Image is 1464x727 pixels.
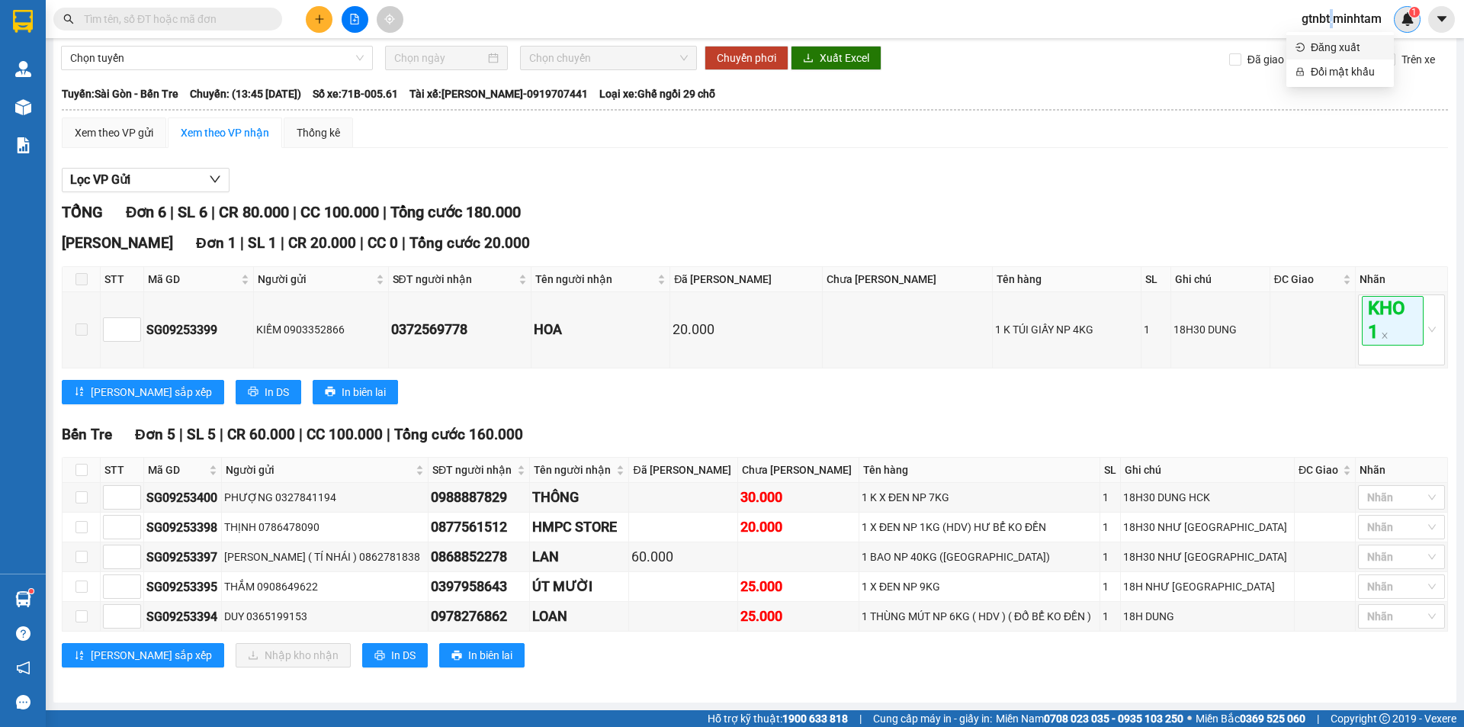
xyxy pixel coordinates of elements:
[1428,6,1455,33] button: caret-down
[862,489,1097,506] div: 1 K X ĐEN NP 7KG
[224,519,425,536] div: THỊNH 0786478090
[13,10,33,33] img: logo-vxr
[431,546,527,568] div: 0868852278
[15,137,31,153] img: solution-icon
[532,576,626,597] div: ÚT MƯỜI
[1311,63,1385,80] span: Đổi mật khẩu
[862,578,1097,595] div: 1 X ĐEN NP 9KG
[126,203,166,221] span: Đơn 6
[670,267,823,292] th: Đã [PERSON_NAME]
[1123,489,1291,506] div: 18H30 DUNG HCK
[16,695,30,709] span: message
[387,426,390,443] span: |
[740,516,856,538] div: 20.000
[429,572,530,602] td: 0397958643
[224,548,425,565] div: [PERSON_NAME] ( TÍ NHÁI ) 0862781838
[349,14,360,24] span: file-add
[135,426,175,443] span: Đơn 5
[432,462,514,478] span: SĐT người nhận
[226,462,413,478] span: Người gửi
[144,513,222,542] td: SG09253398
[996,710,1183,727] span: Miền Nam
[1311,39,1385,56] span: Đăng xuất
[431,606,527,627] div: 0978276862
[146,320,251,339] div: SG09253399
[409,234,530,252] span: Tổng cước 20.000
[313,380,398,404] button: printerIn biên lai
[859,458,1100,483] th: Tên hàng
[803,53,814,65] span: download
[629,458,738,483] th: Đã [PERSON_NAME]
[791,46,881,70] button: downloadXuất Excel
[377,6,403,33] button: aim
[530,513,629,542] td: HMPC STORE
[248,386,258,398] span: printer
[599,85,715,102] span: Loại xe: Ghế ngồi 29 chỗ
[187,426,216,443] span: SL 5
[740,576,856,597] div: 25.000
[342,384,386,400] span: In biên lai
[1100,458,1122,483] th: SL
[209,173,221,185] span: down
[820,50,869,66] span: Xuất Excel
[144,483,222,513] td: SG09253400
[1144,321,1168,338] div: 1
[532,487,626,508] div: THÔNG
[530,483,629,513] td: THÔNG
[220,426,223,443] span: |
[62,88,178,100] b: Tuyến: Sài Gòn - Bến Tre
[1103,608,1119,625] div: 1
[62,426,112,443] span: Bến Tre
[29,589,34,594] sup: 1
[15,591,31,607] img: warehouse-icon
[740,487,856,508] div: 30.000
[535,271,655,288] span: Tên người nhận
[384,14,395,24] span: aim
[1173,321,1267,338] div: 18H30 DUNG
[394,426,523,443] span: Tổng cước 160.000
[258,271,373,288] span: Người gửi
[313,85,398,102] span: Số xe: 71B-005.61
[62,643,224,667] button: sort-ascending[PERSON_NAME] sắp xếp
[862,548,1097,565] div: 1 BAO NP 40KG ([GEOGRAPHIC_DATA])
[146,488,219,507] div: SG09253400
[236,380,301,404] button: printerIn DS
[1241,51,1290,68] span: Đã giao
[211,203,215,221] span: |
[530,602,629,632] td: LOAN
[307,426,383,443] span: CC 100.000
[62,380,224,404] button: sort-ascending[PERSON_NAME] sắp xếp
[62,234,173,252] span: [PERSON_NAME]
[325,386,335,398] span: printer
[1409,7,1420,18] sup: 1
[84,11,264,27] input: Tìm tên, số ĐT hoặc mã đơn
[256,321,386,338] div: KIẾM 0903352866
[859,710,862,727] span: |
[1395,51,1441,68] span: Trên xe
[101,458,144,483] th: STT
[293,203,297,221] span: |
[532,516,626,538] div: HMPC STORE
[240,234,244,252] span: |
[1196,710,1305,727] span: Miền Bắc
[1295,43,1305,52] span: login
[74,386,85,398] span: sort-ascending
[196,234,236,252] span: Đơn 1
[1121,458,1294,483] th: Ghi chú
[529,47,688,69] span: Chọn chuyến
[1289,9,1394,28] span: gtnbt.minhtam
[265,384,289,400] span: In DS
[75,124,153,141] div: Xem theo VP gửi
[740,606,856,627] div: 25.000
[146,548,219,567] div: SG09253397
[1240,713,1305,725] strong: 0369 525 060
[63,14,74,24] span: search
[360,234,364,252] span: |
[429,483,530,513] td: 0988887829
[531,292,671,368] td: HOA
[1295,67,1305,76] span: lock
[823,267,993,292] th: Chưa [PERSON_NAME]
[70,170,130,189] span: Lọc VP Gửi
[1171,267,1270,292] th: Ghi chú
[70,47,364,69] span: Chọn tuyến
